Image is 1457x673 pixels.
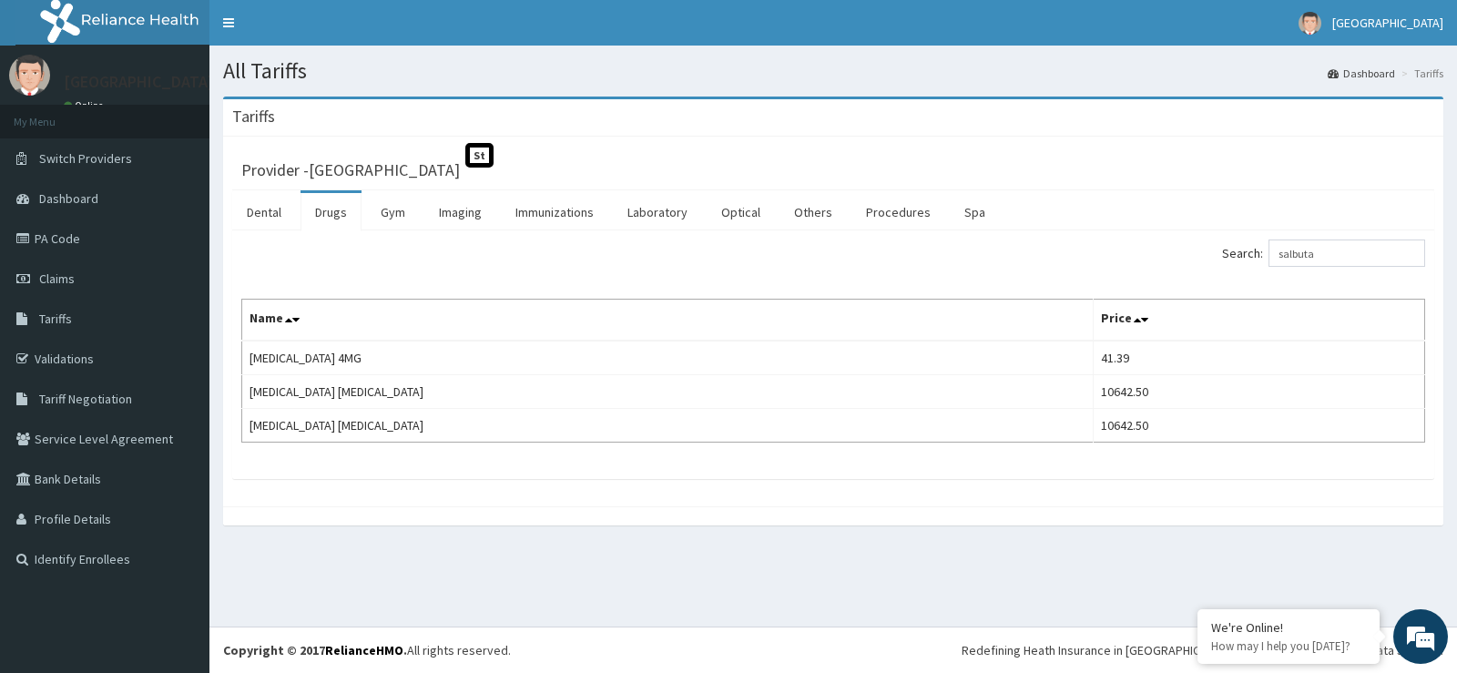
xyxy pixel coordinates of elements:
[1093,300,1424,342] th: Price
[1397,66,1443,81] li: Tariffs
[64,99,107,112] a: Online
[39,190,98,207] span: Dashboard
[34,91,74,137] img: d_794563401_company_1708531726252_794563401
[1269,240,1425,267] input: Search:
[223,59,1443,83] h1: All Tariffs
[242,375,1094,409] td: [MEDICAL_DATA] [MEDICAL_DATA]
[106,213,251,397] span: We're online!
[962,641,1443,659] div: Redefining Heath Insurance in [GEOGRAPHIC_DATA] using Telemedicine and Data Science!
[851,193,945,231] a: Procedures
[301,193,362,231] a: Drugs
[1222,240,1425,267] label: Search:
[366,193,420,231] a: Gym
[1093,341,1424,375] td: 41.39
[209,627,1457,673] footer: All rights reserved.
[707,193,775,231] a: Optical
[242,409,1094,443] td: [MEDICAL_DATA] [MEDICAL_DATA]
[1093,375,1424,409] td: 10642.50
[779,193,847,231] a: Others
[64,74,214,90] p: [GEOGRAPHIC_DATA]
[613,193,702,231] a: Laboratory
[39,270,75,287] span: Claims
[1093,409,1424,443] td: 10642.50
[424,193,496,231] a: Imaging
[232,193,296,231] a: Dental
[9,465,347,529] textarea: Type your message and hit 'Enter'
[39,150,132,167] span: Switch Providers
[95,102,306,126] div: Chat with us now
[242,341,1094,375] td: [MEDICAL_DATA] 4MG
[299,9,342,53] div: Minimize live chat window
[223,642,407,658] strong: Copyright © 2017 .
[39,311,72,327] span: Tariffs
[1211,619,1366,636] div: We're Online!
[325,642,403,658] a: RelianceHMO
[241,162,460,178] h3: Provider - [GEOGRAPHIC_DATA]
[9,55,50,96] img: User Image
[950,193,1000,231] a: Spa
[1211,638,1366,654] p: How may I help you today?
[501,193,608,231] a: Immunizations
[39,391,132,407] span: Tariff Negotiation
[242,300,1094,342] th: Name
[1299,12,1321,35] img: User Image
[465,143,494,168] span: St
[1332,15,1443,31] span: [GEOGRAPHIC_DATA]
[232,108,275,125] h3: Tariffs
[1328,66,1395,81] a: Dashboard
